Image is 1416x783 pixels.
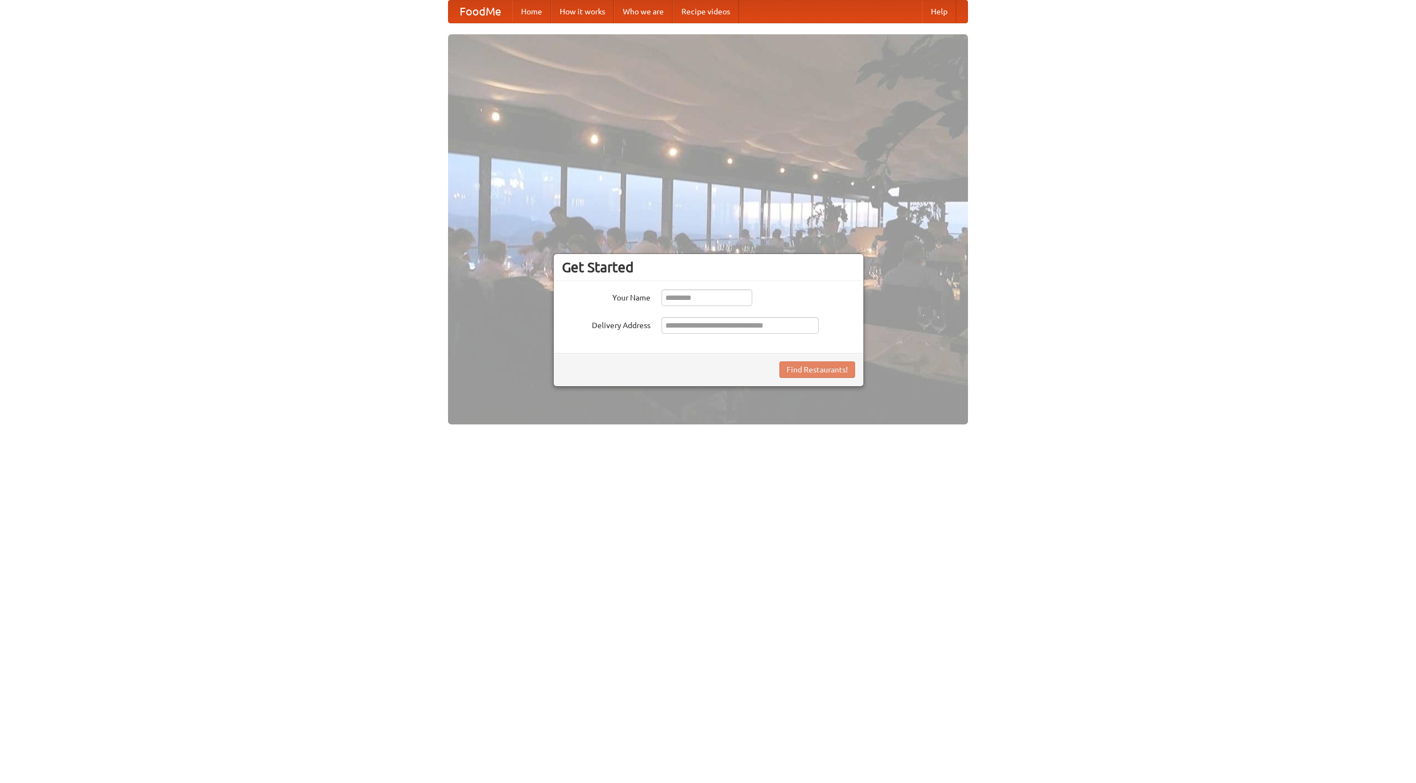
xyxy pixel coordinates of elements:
a: How it works [551,1,614,23]
a: Recipe videos [673,1,739,23]
a: Who we are [614,1,673,23]
a: FoodMe [449,1,512,23]
h3: Get Started [562,259,855,276]
button: Find Restaurants! [779,361,855,378]
a: Help [922,1,956,23]
a: Home [512,1,551,23]
label: Delivery Address [562,317,650,331]
label: Your Name [562,289,650,303]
